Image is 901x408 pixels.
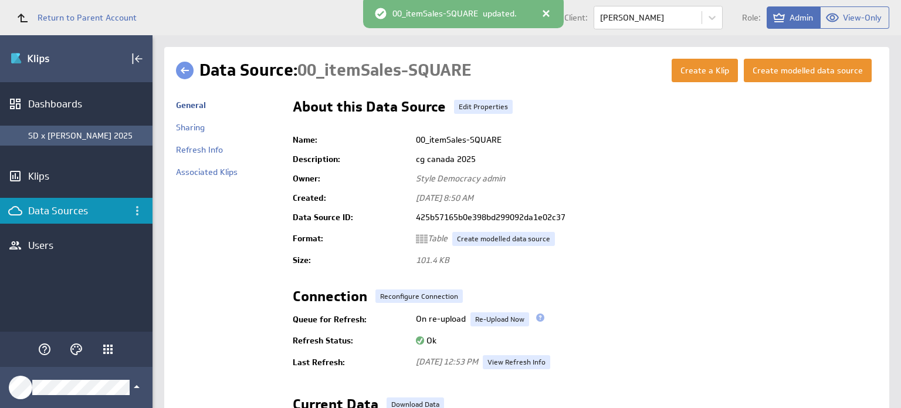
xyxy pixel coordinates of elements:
[199,59,472,82] h1: Data Source:
[28,204,124,217] div: Data Sources
[28,130,147,141] div: SD x [PERSON_NAME] 2025
[127,201,147,221] div: Data Sources menu
[375,289,463,303] button: Reconfigure Connection
[843,12,882,23] span: View-Only
[297,59,472,81] span: 00_itemSales-SQUARE
[69,342,83,356] svg: Themes
[101,342,115,356] div: Klipfolio Apps
[600,14,664,22] div: [PERSON_NAME]
[176,122,205,133] a: Sharing
[10,49,92,68] img: Klipfolio klips logo
[672,59,738,82] button: Create a Klip
[176,167,238,177] a: Associated Klips
[176,144,223,155] a: Refresh Info
[28,170,124,183] div: Klips
[454,100,513,114] a: Edit Properties
[293,331,410,350] td: Refresh Status:
[392,9,517,19] span: 00_itemSales-SQUARE updated.
[416,233,428,245] img: ds-format-grid.svg
[28,97,124,110] div: Dashboards
[293,208,410,227] td: Data Source ID:
[293,350,410,374] td: Last Refresh:
[744,59,872,82] button: Create modelled data source
[742,14,761,22] span: Role:
[410,208,878,227] td: 425b57165b0e398bd299092da1e02c37
[293,130,410,150] td: Name:
[28,239,124,252] div: Users
[767,6,821,29] button: View as Admin
[127,49,147,69] div: Collapse
[452,232,555,246] a: Create modelled data source
[293,188,410,208] td: Created:
[416,255,449,265] span: 101.4 KB
[293,100,446,119] h2: About this Data Source
[410,130,878,150] td: 00_itemSales-SQUARE
[790,12,813,23] span: Admin
[293,251,410,270] td: Size:
[35,339,55,359] div: Help
[564,14,588,22] span: Client:
[483,355,550,369] a: View Refresh Info
[293,150,410,169] td: Description:
[66,339,86,359] div: Themes
[416,356,478,367] span: [DATE] 12:53 PM
[821,6,889,29] button: View as View-Only
[176,100,206,110] a: General
[416,173,505,184] span: Style Democracy admin
[416,335,436,346] span: Ok
[38,14,137,22] span: Return to Parent Account
[293,289,367,308] h2: Connection
[10,49,92,68] div: Go to Dashboards
[293,308,410,331] td: Queue for Refresh:
[470,312,529,326] a: Re-Upload Now
[9,5,137,31] a: Return to Parent Account
[416,233,448,244] span: Table
[416,193,473,203] span: [DATE] 8:50 AM
[98,339,118,359] div: Klipfolio Apps
[293,169,410,188] td: Owner:
[416,313,466,324] span: On re-upload
[293,227,410,251] td: Format:
[410,150,878,169] td: cg canada 2025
